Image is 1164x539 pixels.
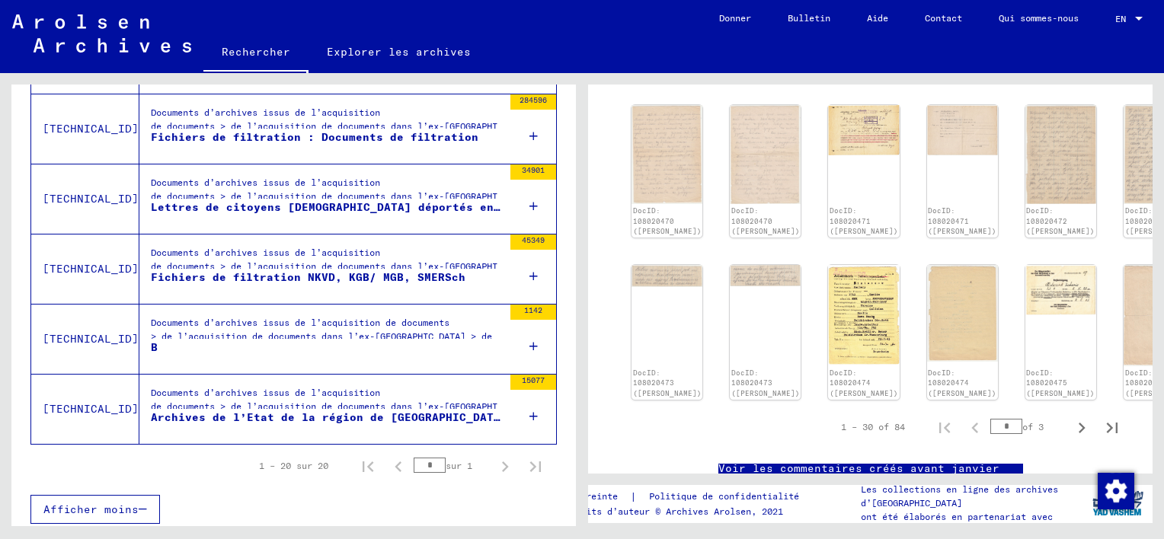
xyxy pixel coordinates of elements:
[446,460,472,471] font: sur 1
[1097,472,1134,509] div: Modifier le consentement
[31,304,139,374] td: [TECHNICAL_ID]
[828,105,899,155] img: 001.jpg
[31,164,139,234] td: [TECHNICAL_ID]
[730,105,801,203] img: 002.jpg
[861,510,1082,524] p: ont été élaborés en partenariat avec
[731,206,800,235] a: DocID: 108020470 ([PERSON_NAME])
[383,451,414,481] button: Page précédente
[30,495,160,524] button: Afficher moins
[637,489,817,505] a: Politique de confidentialité
[830,368,898,397] a: DocID: 108020474 ([PERSON_NAME])
[510,305,556,320] div: 1142
[730,265,801,286] img: 002.jpg
[828,265,899,365] img: 001.jpg
[151,386,503,421] div: Documents d’archives issus de l’acquisition de documents > de l’acquisition de documents dans l’e...
[718,461,1023,493] a: Voir les commentaires créés avant janvier 2022
[633,206,702,235] a: DocID: 108020470 ([PERSON_NAME])
[928,206,996,235] a: DocID: 108020471 ([PERSON_NAME])
[928,368,996,397] a: DocID: 108020474 ([PERSON_NAME])
[151,410,503,426] div: Archives de l’Etat de la région de [GEOGRAPHIC_DATA]
[841,420,905,434] div: 1 – 30 of 84
[31,94,139,164] td: [TECHNICAL_ID]
[510,234,556,250] div: 45349
[1115,14,1132,24] span: EN
[151,269,465,285] div: Fichiers de filtration NKVD, KGB/ MGB, SMERSch
[151,106,503,141] div: Documents d’archives issus de l’acquisition de documents > de l’acquisition de documents dans l’e...
[927,265,998,362] img: 002.jpg
[151,199,503,215] div: Lettres de citoyens [DEMOGRAPHIC_DATA] déportés en [GEOGRAPHIC_DATA], à leurs familles dans la ré...
[1026,368,1095,397] a: DocID: 108020475 ([PERSON_NAME])
[960,412,990,442] button: Page précédente
[633,368,702,397] a: DocID: 108020473 ([PERSON_NAME])
[31,234,139,304] td: [TECHNICAL_ID]
[1026,206,1095,235] a: DocID: 108020472 ([PERSON_NAME])
[31,374,139,444] td: [TECHNICAL_ID]
[510,375,556,390] div: 15077
[731,368,800,397] a: DocID: 108020473 ([PERSON_NAME])
[151,176,503,211] div: Documents d’archives issus de l’acquisition de documents > de l’acquisition de documents dans l’e...
[510,94,556,110] div: 284596
[490,451,520,481] button: Page suivante
[151,340,158,356] div: B
[1025,105,1096,204] img: 001.jpg
[632,265,702,287] img: 001.jpg
[570,489,630,505] a: Empreinte
[353,451,383,481] button: Première page
[309,33,489,70] a: Explorer les archives
[151,129,478,145] div: Fichiers de filtration : Documents de filtration
[203,33,309,73] a: Rechercher
[630,489,637,505] font: |
[830,206,898,235] a: DocID: 108020471 ([PERSON_NAME])
[43,502,139,516] span: Afficher moins
[929,412,960,442] button: Première page
[1097,412,1127,442] button: Dernière page
[151,246,503,281] div: Documents d’archives issus de l’acquisition de documents > de l’acquisition de documents dans l’e...
[1022,421,1044,432] font: of 3
[12,14,191,53] img: Arolsen_neg.svg
[861,483,1082,510] p: Les collections en ligne des archives d’[GEOGRAPHIC_DATA]
[151,316,503,351] div: Documents d’archives issus de l’acquisition de documents > de l’acquisition de documents dans l’e...
[259,459,328,473] div: 1 – 20 sur 20
[1098,473,1134,509] img: Zustimmung ändern
[927,105,998,155] img: 002.jpg
[520,451,551,481] button: Dernière page
[1025,265,1096,315] img: 001.jpg
[510,164,556,180] div: 34901
[1089,484,1146,522] img: yv_logo.png
[1066,412,1097,442] button: Page suivante
[632,105,702,204] img: 001.jpg
[570,505,817,518] p: Droits d’auteur © Archives Arolsen, 2021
